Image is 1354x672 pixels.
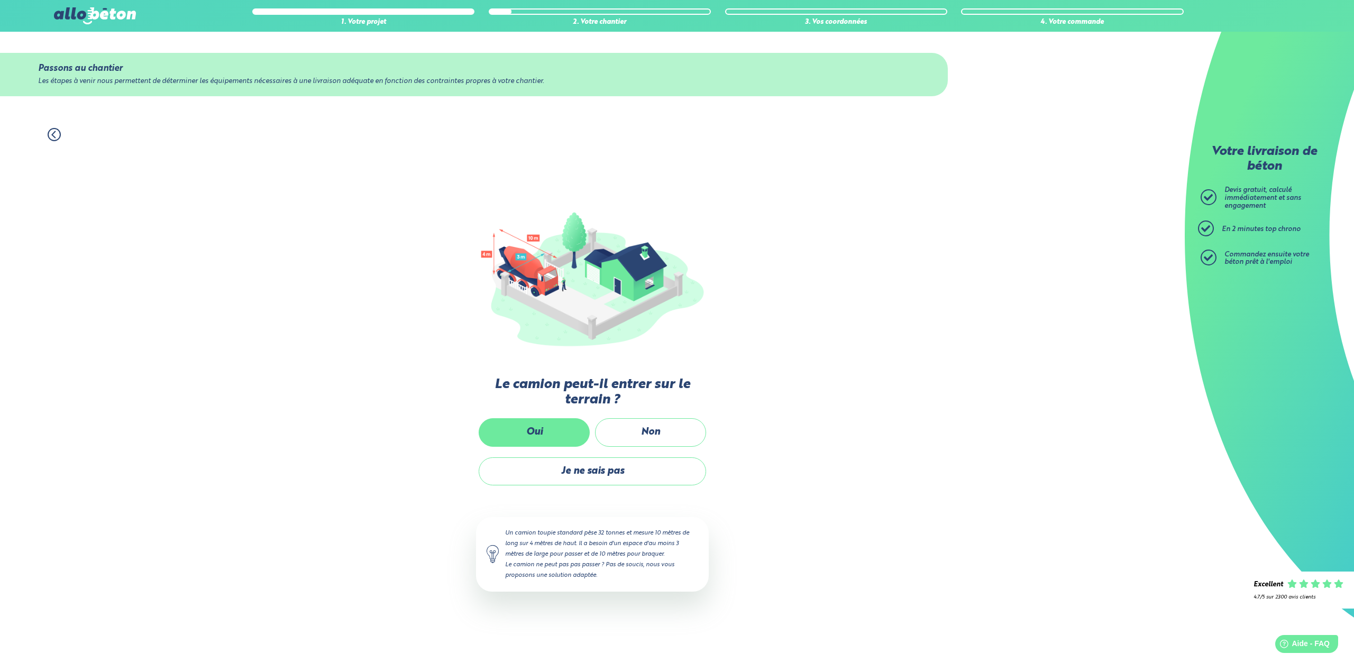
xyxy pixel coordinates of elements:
span: Commandez ensuite votre béton prêt à l'emploi [1224,251,1309,266]
label: Je ne sais pas [479,457,706,485]
div: Un camion toupie standard pèse 32 tonnes et mesure 10 mètres de long sur 4 mètres de haut. Il a b... [476,517,709,592]
label: Le camion peut-il entrer sur le terrain ? [476,377,709,408]
iframe: Help widget launcher [1260,631,1342,660]
div: 3. Vos coordonnées [725,19,947,26]
span: En 2 minutes top chrono [1222,226,1301,233]
label: Non [595,418,706,446]
div: 2. Votre chantier [489,19,711,26]
label: Oui [479,418,590,446]
div: Les étapes à venir nous permettent de déterminer les équipements nécessaires à une livraison adéq... [38,78,910,86]
img: allobéton [54,7,135,24]
p: Votre livraison de béton [1203,145,1325,174]
div: 4. Votre commande [961,19,1183,26]
div: 4.7/5 sur 2300 avis clients [1254,594,1343,600]
span: Devis gratuit, calculé immédiatement et sans engagement [1224,187,1301,209]
div: 1. Votre projet [252,19,474,26]
div: Passons au chantier [38,63,910,73]
div: Excellent [1254,581,1283,589]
